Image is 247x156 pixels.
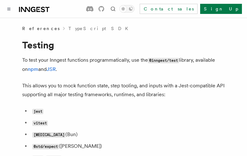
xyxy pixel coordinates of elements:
code: @std/expect [32,144,59,149]
a: Sign Up [200,4,242,14]
a: Contact sales [140,4,198,14]
li: (Bun) [30,130,225,139]
button: Find something... [109,5,117,13]
button: Toggle navigation [5,5,13,13]
li: ([PERSON_NAME]) [30,142,225,151]
code: jest [32,109,43,114]
a: npm [28,66,38,72]
span: References [22,25,60,32]
button: Toggle dark mode [119,5,135,13]
p: This allows you to mock function state, step tooling, and inputs with a Jest-compatible API suppo... [22,81,225,99]
a: JSR [47,66,56,72]
h1: Testing [22,39,225,51]
code: vitest [32,121,48,126]
a: TypeScript SDK [68,25,132,32]
code: [MEDICAL_DATA] [32,132,66,138]
code: @inngest/test [148,58,179,63]
p: To test your Inngest functions programmatically, use the library, available on and . [22,56,225,74]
